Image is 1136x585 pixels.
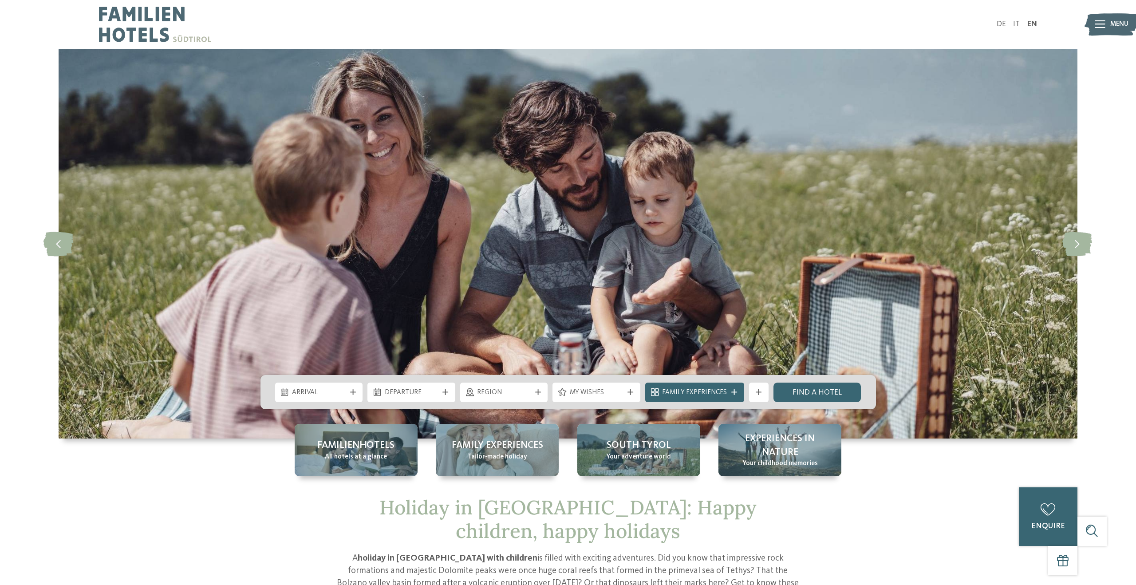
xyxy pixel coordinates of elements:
[59,49,1077,439] img: Holiday in South Tyrol with children – unforgettable
[436,424,559,476] a: Holiday in South Tyrol with children – unforgettable Family Experiences Tailor-made holiday
[468,452,527,462] span: Tailor-made holiday
[379,495,757,543] span: Holiday in [GEOGRAPHIC_DATA]: Happy children, happy holidays
[570,388,623,398] span: My wishes
[718,424,841,476] a: Holiday in South Tyrol with children – unforgettable Experiences in nature Your childhood memories
[997,20,1006,28] a: DE
[325,452,387,462] span: All hotels at a glance
[452,439,543,452] span: Family Experiences
[358,554,537,563] strong: holiday in [GEOGRAPHIC_DATA] with children
[292,388,346,398] span: Arrival
[1013,20,1020,28] a: IT
[295,424,418,476] a: Holiday in South Tyrol with children – unforgettable Familienhotels All hotels at a glance
[607,439,671,452] span: South Tyrol
[577,424,700,476] a: Holiday in South Tyrol with children – unforgettable South Tyrol Your adventure world
[385,388,438,398] span: Departure
[477,388,531,398] span: Region
[1031,522,1065,530] span: enquire
[1019,487,1077,546] a: enquire
[773,383,861,402] a: Find a hotel
[317,439,394,452] span: Familienhotels
[1027,20,1037,28] a: EN
[606,452,671,462] span: Your adventure world
[1110,20,1128,29] span: Menu
[662,388,727,398] span: Family Experiences
[742,459,818,469] span: Your childhood memories
[728,432,832,459] span: Experiences in nature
